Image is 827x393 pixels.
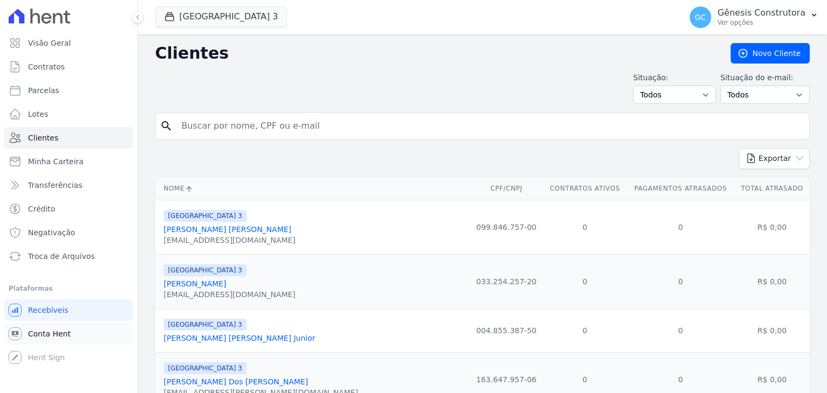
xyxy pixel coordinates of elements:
a: Contratos [4,56,133,78]
a: Transferências [4,174,133,196]
span: [GEOGRAPHIC_DATA] 3 [164,362,247,374]
div: [EMAIL_ADDRESS][DOMAIN_NAME] [164,289,296,300]
span: Troca de Arquivos [28,251,95,262]
span: Minha Carteira [28,156,83,167]
td: 0 [543,200,627,254]
a: Visão Geral [4,32,133,54]
span: [GEOGRAPHIC_DATA] 3 [164,210,247,222]
span: Clientes [28,132,58,143]
td: 0 [627,308,734,352]
a: [PERSON_NAME] [164,279,226,288]
span: Transferências [28,180,82,191]
td: 0 [627,200,734,254]
span: GC [695,13,706,21]
label: Situação do e-mail: [720,72,810,83]
td: R$ 0,00 [734,200,810,254]
td: 033.254.257-20 [470,254,543,308]
a: Troca de Arquivos [4,245,133,267]
td: 0 [543,254,627,308]
td: 0 [627,254,734,308]
span: [GEOGRAPHIC_DATA] 3 [164,264,247,276]
a: Crédito [4,198,133,220]
span: Parcelas [28,85,59,96]
a: [PERSON_NAME] Dos [PERSON_NAME] [164,377,308,386]
td: 099.846.757-00 [470,200,543,254]
span: Contratos [28,61,65,72]
span: Lotes [28,109,48,120]
th: Contratos Ativos [543,178,627,200]
a: Conta Hent [4,323,133,345]
span: Recebíveis [28,305,68,315]
td: R$ 0,00 [734,308,810,352]
td: 0 [543,308,627,352]
button: Exportar [739,148,810,169]
h2: Clientes [155,44,713,63]
button: [GEOGRAPHIC_DATA] 3 [155,6,287,27]
td: 004.855.387-50 [470,308,543,352]
div: Plataformas [9,282,129,295]
a: Minha Carteira [4,151,133,172]
span: Negativação [28,227,75,238]
div: [EMAIL_ADDRESS][DOMAIN_NAME] [164,235,296,245]
p: Ver opções [718,18,805,27]
a: Clientes [4,127,133,149]
th: Nome [155,178,470,200]
a: Recebíveis [4,299,133,321]
a: Lotes [4,103,133,125]
a: [PERSON_NAME] [PERSON_NAME] Junior [164,334,316,342]
a: [PERSON_NAME] [PERSON_NAME] [164,225,291,234]
span: Conta Hent [28,328,71,339]
th: Total Atrasado [734,178,810,200]
td: R$ 0,00 [734,254,810,308]
i: search [160,120,173,132]
button: GC Gênesis Construtora Ver opções [681,2,827,32]
p: Gênesis Construtora [718,8,805,18]
label: Situação: [633,72,716,83]
th: CPF/CNPJ [470,178,543,200]
span: [GEOGRAPHIC_DATA] 3 [164,319,247,331]
th: Pagamentos Atrasados [627,178,734,200]
span: Visão Geral [28,38,71,48]
input: Buscar por nome, CPF ou e-mail [175,115,805,137]
a: Parcelas [4,80,133,101]
a: Novo Cliente [731,43,810,64]
span: Crédito [28,203,55,214]
a: Negativação [4,222,133,243]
